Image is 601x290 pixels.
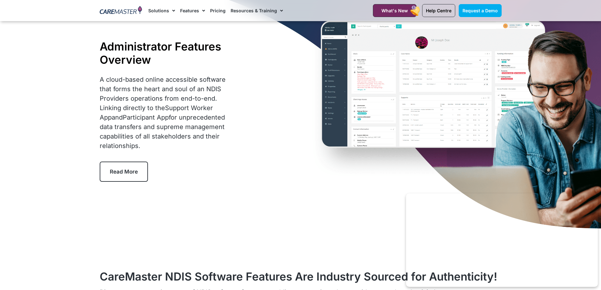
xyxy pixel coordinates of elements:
span: What's New [381,8,408,13]
a: What's New [373,4,416,17]
iframe: Popup CTA [406,193,598,287]
h2: CareMaster NDIS Software Features Are Industry Sourced for Authenticity! [100,270,502,283]
span: Read More [110,169,138,175]
h1: Administrator Features Overview [100,40,236,66]
a: Participant App [123,114,169,121]
img: CareMaster Logo [100,6,142,15]
a: Request a Demo [459,4,502,17]
span: Request a Demo [463,8,498,13]
span: A cloud-based online accessible software that forms the heart and soul of an NDIS Providers opera... [100,76,226,150]
a: Read More [100,162,148,182]
a: Help Centre [422,4,455,17]
span: Help Centre [426,8,451,13]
